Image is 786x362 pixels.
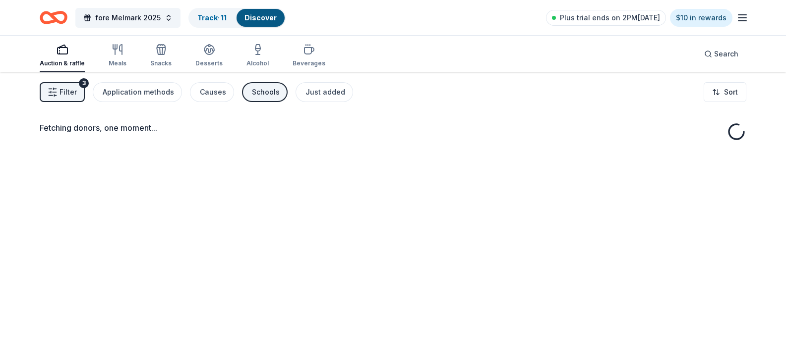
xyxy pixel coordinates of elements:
[242,82,288,102] button: Schools
[197,13,227,22] a: Track· 11
[109,59,126,67] div: Meals
[195,59,223,67] div: Desserts
[103,86,174,98] div: Application methods
[95,12,161,24] span: fore Melmark 2025
[40,59,85,67] div: Auction & raffle
[190,82,234,102] button: Causes
[670,9,732,27] a: $10 in rewards
[696,44,746,64] button: Search
[714,48,738,60] span: Search
[93,82,182,102] button: Application methods
[40,82,85,102] button: Filter3
[75,8,181,28] button: fore Melmark 2025
[150,40,172,72] button: Snacks
[305,86,345,98] div: Just added
[60,86,77,98] span: Filter
[560,12,660,24] span: Plus trial ends on 2PM[DATE]
[40,6,67,29] a: Home
[246,40,269,72] button: Alcohol
[293,40,325,72] button: Beverages
[246,59,269,67] div: Alcohol
[40,40,85,72] button: Auction & raffle
[704,82,746,102] button: Sort
[150,59,172,67] div: Snacks
[244,13,277,22] a: Discover
[296,82,353,102] button: Just added
[200,86,226,98] div: Causes
[252,86,280,98] div: Schools
[109,40,126,72] button: Meals
[293,59,325,67] div: Beverages
[724,86,738,98] span: Sort
[40,122,746,134] div: Fetching donors, one moment...
[188,8,286,28] button: Track· 11Discover
[195,40,223,72] button: Desserts
[79,78,89,88] div: 3
[546,10,666,26] a: Plus trial ends on 2PM[DATE]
